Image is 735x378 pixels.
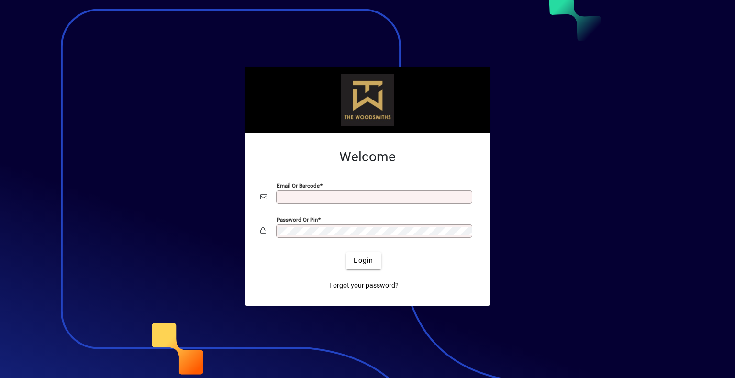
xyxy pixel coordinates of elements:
a: Forgot your password? [325,277,402,294]
mat-label: Email or Barcode [277,182,320,189]
h2: Welcome [260,149,475,165]
span: Login [354,256,373,266]
span: Forgot your password? [329,280,399,290]
mat-label: Password or Pin [277,216,318,222]
button: Login [346,252,381,269]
